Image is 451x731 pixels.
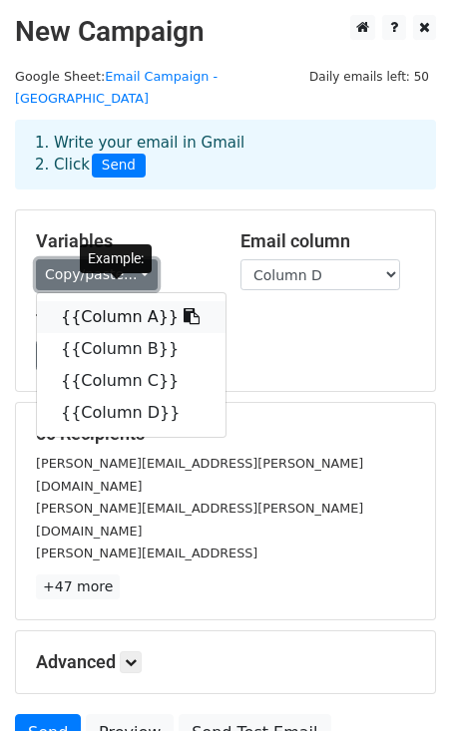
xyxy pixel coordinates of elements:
a: Daily emails left: 50 [302,69,436,84]
a: {{Column C}} [37,365,225,397]
a: Copy/paste... [36,259,158,290]
a: Email Campaign - [GEOGRAPHIC_DATA] [15,69,218,107]
span: Daily emails left: 50 [302,66,436,88]
small: Google Sheet: [15,69,218,107]
h5: Advanced [36,651,415,673]
small: [PERSON_NAME][EMAIL_ADDRESS][PERSON_NAME][DOMAIN_NAME] [36,501,363,539]
iframe: Chat Widget [351,635,451,731]
a: {{Column A}} [37,301,225,333]
div: Example: [80,244,152,273]
h5: Email column [240,230,415,252]
div: 1. Write your email in Gmail 2. Click [20,132,431,178]
h5: Variables [36,230,211,252]
span: Send [92,154,146,178]
h2: New Campaign [15,15,436,49]
small: [PERSON_NAME][EMAIL_ADDRESS] [36,546,257,560]
a: +47 more [36,574,120,599]
a: {{Column D}} [37,397,225,429]
a: {{Column B}} [37,333,225,365]
small: [PERSON_NAME][EMAIL_ADDRESS][PERSON_NAME][DOMAIN_NAME] [36,456,363,494]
